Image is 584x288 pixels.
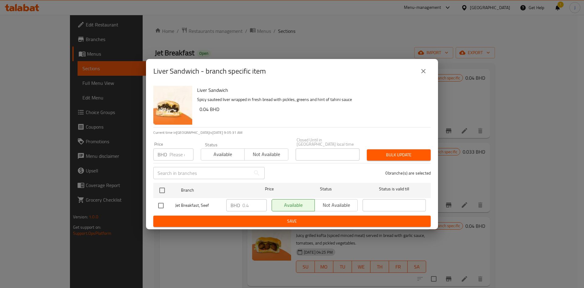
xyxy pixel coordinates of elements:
[158,217,426,225] span: Save
[372,151,426,159] span: Bulk update
[153,167,251,179] input: Search in branches
[201,148,245,161] button: Available
[153,216,431,227] button: Save
[169,148,193,161] input: Please enter price
[244,148,288,161] button: Not available
[363,185,426,193] span: Status is valid till
[242,199,267,211] input: Please enter price
[231,202,240,209] p: BHD
[197,96,426,103] p: Spicy sauteed liver wrapped in fresh bread with pickles, greens and hint of tahini sauce
[247,150,286,159] span: Not available
[175,202,221,209] span: Jet Breakfast, Seef
[249,185,290,193] span: Price
[203,150,242,159] span: Available
[153,86,192,125] img: Liver Sandwich
[200,105,426,113] h6: 0.04 BHD
[197,86,426,94] h6: Liver Sandwich
[153,66,266,76] h2: Liver Sandwich - branch specific item
[294,185,358,193] span: Status
[153,130,431,135] p: Current time in [GEOGRAPHIC_DATA] is [DATE] 9:05:31 AM
[158,151,167,158] p: BHD
[385,170,431,176] p: 0 branche(s) are selected
[367,149,431,161] button: Bulk update
[416,64,431,78] button: close
[181,186,244,194] span: Branch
